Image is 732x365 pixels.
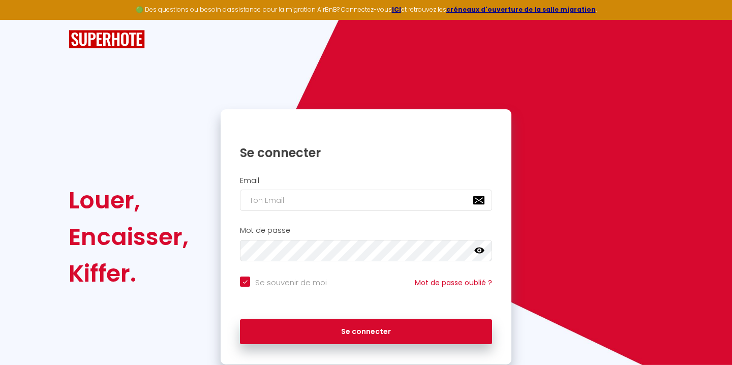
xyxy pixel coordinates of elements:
div: Encaisser, [69,219,189,255]
button: Se connecter [240,319,492,345]
div: Kiffer. [69,255,189,292]
a: créneaux d'ouverture de la salle migration [446,5,596,14]
h2: Email [240,176,492,185]
img: SuperHote logo [69,30,145,49]
a: ICI [392,5,401,14]
h2: Mot de passe [240,226,492,235]
a: Mot de passe oublié ? [415,278,492,288]
input: Ton Email [240,190,492,211]
div: Louer, [69,182,189,219]
h1: Se connecter [240,145,492,161]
